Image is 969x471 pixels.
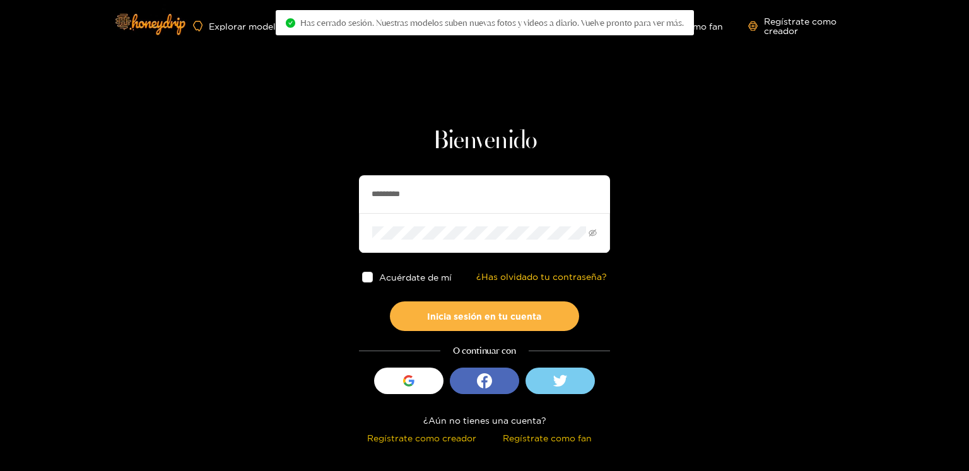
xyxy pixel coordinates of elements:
[367,433,476,443] font: Regístrate como creador
[423,416,546,425] font: ¿Aún no tienes una cuenta?
[193,21,286,32] a: Explorar modelos
[453,345,516,356] font: O continuar con
[286,18,295,28] span: círculo de control
[433,129,537,154] font: Bienvenido
[390,301,579,331] button: Inicia sesión en tu cuenta
[476,272,607,281] font: ¿Has olvidado tu contraseña?
[748,16,863,35] a: Regístrate como creador
[428,311,542,321] font: Inicia sesión en tu cuenta
[589,229,597,237] span: invisible para los ojos
[209,21,286,31] font: Explorar modelos
[503,433,592,443] font: Regístrate como fan
[764,16,837,35] font: Regístrate como creador
[379,272,452,282] font: Acuérdate de mí
[300,18,684,28] font: Has cerrado sesión. Nuestras modelos suben nuevas fotos y videos a diario. Vuelve pronto para ver...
